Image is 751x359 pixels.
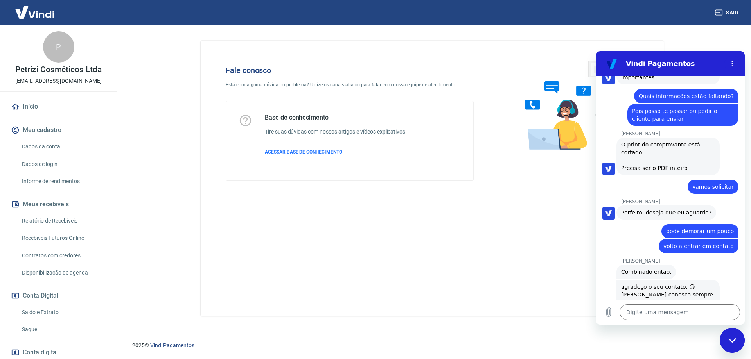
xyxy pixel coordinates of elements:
[19,230,108,246] a: Recebíveis Futuros Online
[226,81,474,88] p: Está com alguma dúvida ou problema? Utilize os canais abaixo para falar com nossa equipe de atend...
[226,66,474,75] h4: Fale conosco
[23,347,58,358] span: Conta digital
[19,139,108,155] a: Dados da conta
[509,53,628,157] img: Fale conosco
[265,149,342,155] span: ACESSAR BASE DE CONHECIMENTO
[19,173,108,189] a: Informe de rendimentos
[15,66,102,74] p: Petrizi Cosméticos Ltda
[132,341,732,350] p: 2025 ©
[265,148,407,155] a: ACESSAR BASE DE CONHECIMENTO
[19,156,108,172] a: Dados de login
[9,0,60,24] img: Vindi
[9,287,108,304] button: Conta Digital
[19,265,108,281] a: Disponibilização de agenda
[720,328,745,353] iframe: Botão para abrir a janela de mensagens, conversa em andamento
[265,114,407,121] h5: Base de conhecimento
[9,98,108,115] a: Início
[19,321,108,338] a: Saque
[150,342,194,348] a: Vindi Pagamentos
[9,121,108,139] button: Meu cadastro
[9,196,108,213] button: Meus recebíveis
[19,304,108,320] a: Saldo e Extrato
[713,5,742,20] button: Sair
[43,31,74,63] div: P
[15,77,102,85] p: [EMAIL_ADDRESS][DOMAIN_NAME]
[596,51,745,325] iframe: Janela de mensagens
[19,213,108,229] a: Relatório de Recebíveis
[19,248,108,264] a: Contratos com credores
[265,128,407,136] h6: Tire suas dúvidas com nossos artigos e vídeos explicativos.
